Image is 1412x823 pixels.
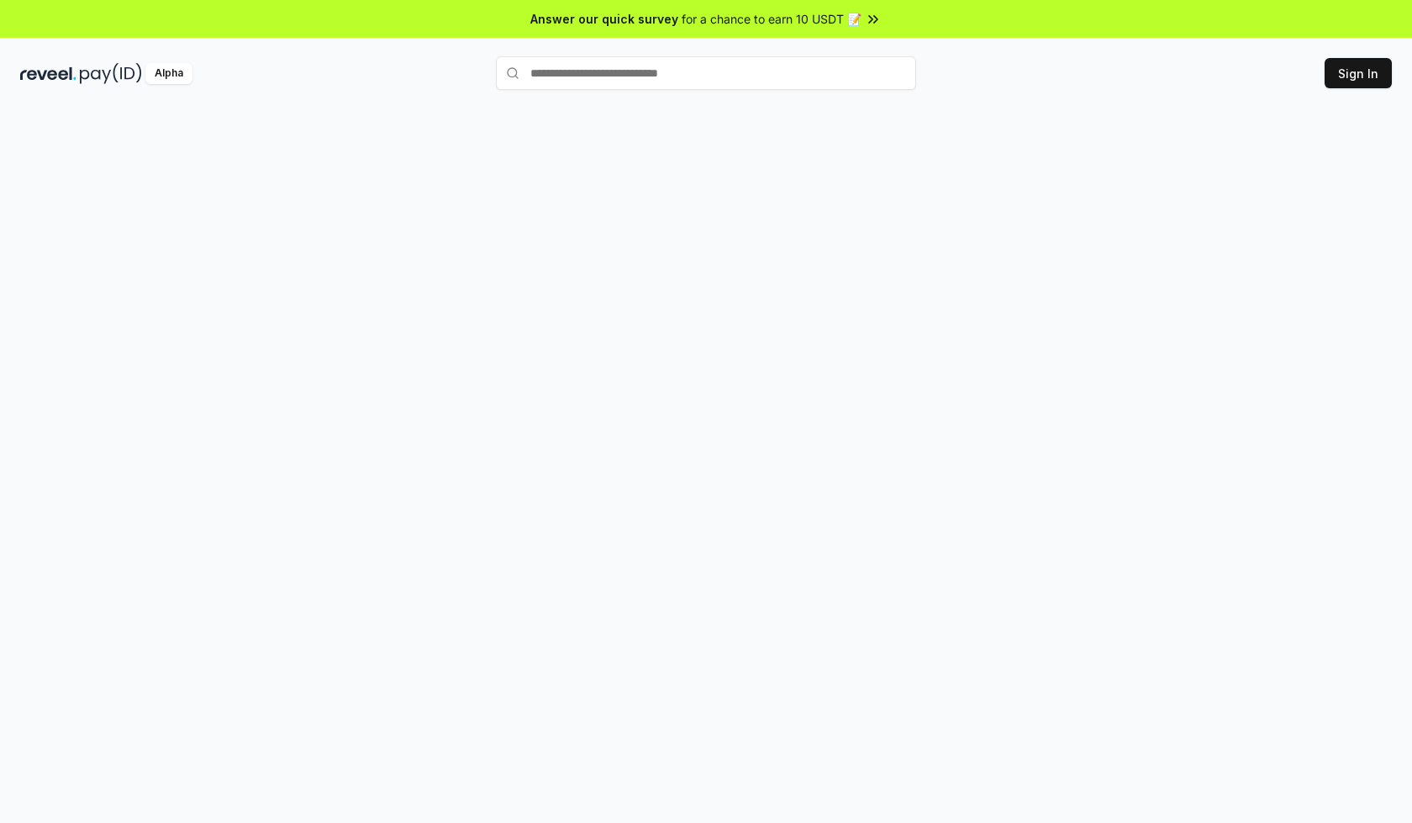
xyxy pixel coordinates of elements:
[682,10,861,28] span: for a chance to earn 10 USDT 📝
[530,10,678,28] span: Answer our quick survey
[20,63,76,84] img: reveel_dark
[145,63,192,84] div: Alpha
[1325,58,1392,88] button: Sign In
[80,63,142,84] img: pay_id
